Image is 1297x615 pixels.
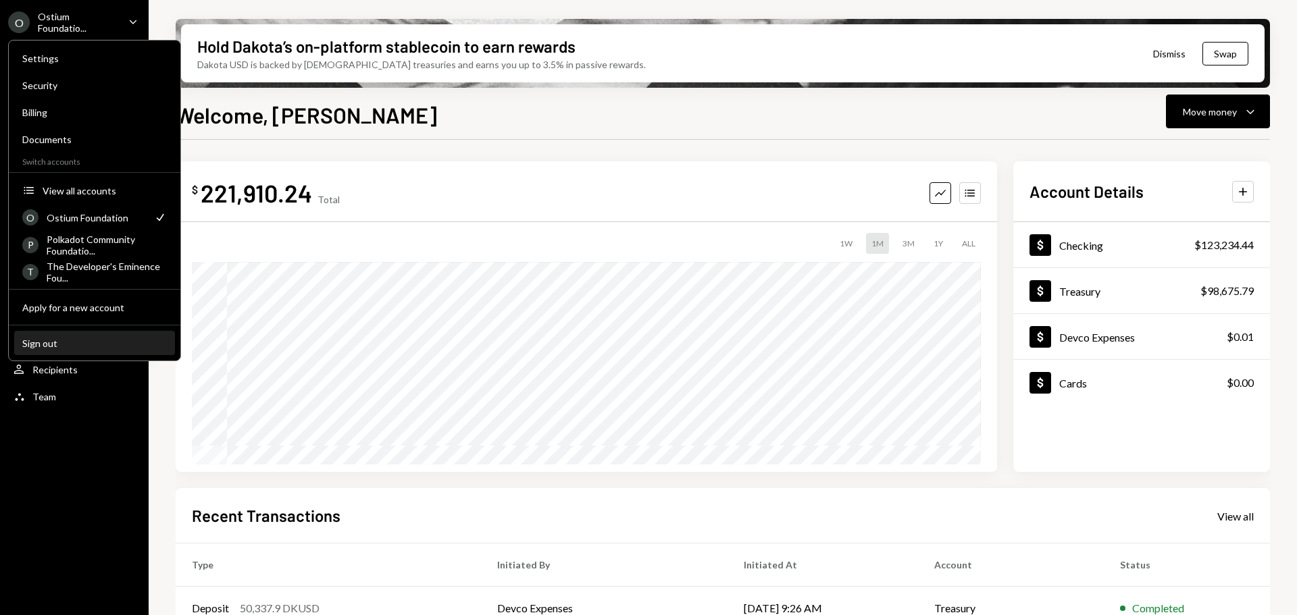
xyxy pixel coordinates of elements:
[22,209,39,225] div: O
[32,364,78,375] div: Recipients
[1059,239,1103,252] div: Checking
[1217,510,1254,523] div: View all
[8,384,141,408] a: Team
[928,233,948,254] div: 1Y
[8,357,141,381] a: Recipients
[9,154,180,167] div: Switch accounts
[1202,42,1248,65] button: Swap
[1013,268,1270,313] a: Treasury$98,675.79
[1227,329,1254,345] div: $0.01
[14,73,175,97] a: Security
[8,11,30,33] div: O
[176,543,481,587] th: Type
[14,259,175,284] a: TThe Developer's Eminence Fou...
[728,543,918,587] th: Initiated At
[197,35,576,57] div: Hold Dakota’s on-platform stablecoin to earn rewards
[1104,543,1270,587] th: Status
[176,101,437,128] h1: Welcome, [PERSON_NAME]
[22,80,167,91] div: Security
[32,391,56,402] div: Team
[834,233,858,254] div: 1W
[1029,180,1144,203] h2: Account Details
[1183,105,1237,119] div: Move money
[14,331,175,356] button: Sign out
[201,178,312,208] div: 221,910.24
[47,212,145,223] div: Ostium Foundation
[22,302,167,313] div: Apply for a new account
[38,11,118,34] div: Ostium Foundatio...
[14,179,175,203] button: View all accounts
[22,53,167,64] div: Settings
[1217,508,1254,523] a: View all
[14,232,175,257] a: PPolkadot Community Foundatio...
[192,183,198,196] div: $
[1059,377,1087,390] div: Cards
[197,57,646,72] div: Dakota USD is backed by [DEMOGRAPHIC_DATA] treasuries and earns you up to 3.5% in passive rewards.
[22,134,167,145] div: Documents
[1194,237,1254,253] div: $123,234.44
[897,233,920,254] div: 3M
[1059,285,1100,298] div: Treasury
[22,338,167,349] div: Sign out
[47,261,167,284] div: The Developer's Eminence Fou...
[918,543,1104,587] th: Account
[1227,375,1254,391] div: $0.00
[957,233,981,254] div: ALL
[14,296,175,320] button: Apply for a new account
[1059,331,1135,344] div: Devco Expenses
[1136,38,1202,70] button: Dismiss
[47,234,167,257] div: Polkadot Community Foundatio...
[14,100,175,124] a: Billing
[192,504,340,527] h2: Recent Transactions
[14,127,175,151] a: Documents
[22,237,39,253] div: P
[22,107,167,118] div: Billing
[317,194,340,205] div: Total
[43,185,167,196] div: View all accounts
[14,46,175,70] a: Settings
[22,264,39,280] div: T
[1013,314,1270,359] a: Devco Expenses$0.01
[481,543,728,587] th: Initiated By
[1013,222,1270,267] a: Checking$123,234.44
[1166,95,1270,128] button: Move money
[1013,360,1270,405] a: Cards$0.00
[866,233,889,254] div: 1M
[1200,283,1254,299] div: $98,675.79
